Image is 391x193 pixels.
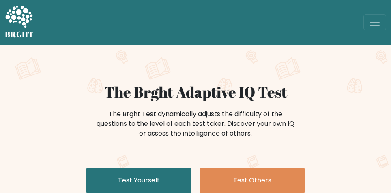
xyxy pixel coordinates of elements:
button: Toggle navigation [363,14,386,30]
a: BRGHT [5,3,34,41]
div: The Brght Test dynamically adjusts the difficulty of the questions to the level of each test take... [94,109,297,138]
h1: The Brght Adaptive IQ Test [5,83,386,101]
h5: BRGHT [5,30,34,39]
